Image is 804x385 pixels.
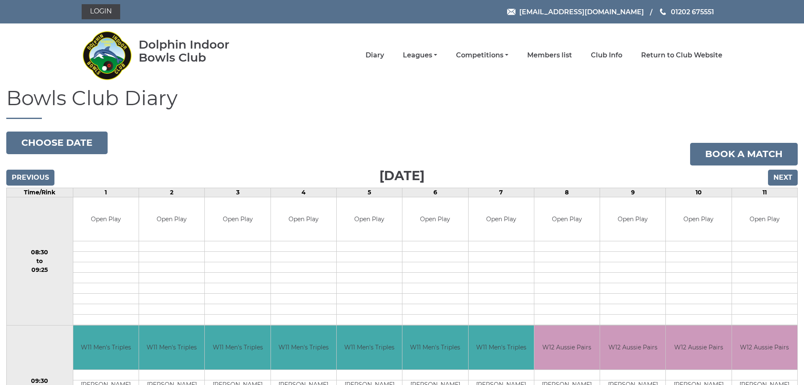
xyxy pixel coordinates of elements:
[73,188,139,197] td: 1
[73,326,139,369] td: W11 Men's Triples
[659,7,714,17] a: Phone us 01202 675551
[139,326,204,369] td: W11 Men's Triples
[468,188,534,197] td: 7
[6,87,798,119] h1: Bowls Club Diary
[666,197,731,241] td: Open Play
[527,51,572,60] a: Members list
[6,170,54,186] input: Previous
[6,132,108,154] button: Choose date
[534,326,600,369] td: W12 Aussie Pairs
[600,188,666,197] td: 9
[337,197,402,241] td: Open Play
[600,197,665,241] td: Open Play
[591,51,622,60] a: Club Info
[768,170,798,186] input: Next
[205,326,270,369] td: W11 Men's Triples
[73,197,139,241] td: Open Play
[402,326,468,369] td: W11 Men's Triples
[690,143,798,165] a: Book a match
[666,188,732,197] td: 10
[732,197,797,241] td: Open Play
[469,197,534,241] td: Open Play
[205,197,270,241] td: Open Play
[469,326,534,369] td: W11 Men's Triples
[336,188,402,197] td: 5
[139,197,204,241] td: Open Play
[271,197,336,241] td: Open Play
[366,51,384,60] a: Diary
[402,197,468,241] td: Open Play
[402,188,468,197] td: 6
[271,188,336,197] td: 4
[671,8,714,16] span: 01202 675551
[7,188,73,197] td: Time/Rink
[139,188,205,197] td: 2
[534,197,600,241] td: Open Play
[732,188,797,197] td: 11
[507,9,515,15] img: Email
[732,326,797,369] td: W12 Aussie Pairs
[456,51,508,60] a: Competitions
[205,188,271,197] td: 3
[82,4,120,19] a: Login
[660,8,666,15] img: Phone us
[666,326,731,369] td: W12 Aussie Pairs
[139,38,256,64] div: Dolphin Indoor Bowls Club
[403,51,437,60] a: Leagues
[519,8,644,16] span: [EMAIL_ADDRESS][DOMAIN_NAME]
[337,326,402,369] td: W11 Men's Triples
[7,197,73,326] td: 08:30 to 09:25
[641,51,722,60] a: Return to Club Website
[82,26,132,85] img: Dolphin Indoor Bowls Club
[600,326,665,369] td: W12 Aussie Pairs
[271,326,336,369] td: W11 Men's Triples
[534,188,600,197] td: 8
[507,7,644,17] a: Email [EMAIL_ADDRESS][DOMAIN_NAME]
